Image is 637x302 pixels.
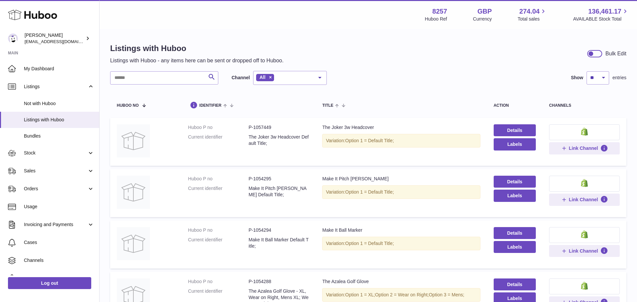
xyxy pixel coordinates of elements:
[494,176,536,188] a: Details
[322,237,480,250] div: Variation:
[569,145,598,151] span: Link Channel
[549,245,620,257] button: Link Channel
[248,185,309,198] dd: Make It Pitch [PERSON_NAME] Default Title;
[518,7,547,22] a: 274.04 Total sales
[24,257,94,264] span: Channels
[24,275,94,281] span: Settings
[494,227,536,239] a: Details
[432,7,447,16] strong: 8257
[549,142,620,154] button: Link Channel
[24,168,87,174] span: Sales
[188,237,248,249] dt: Current identifier
[581,179,588,187] img: shopify-small.png
[345,292,375,297] span: Option 1 = XL;
[569,248,598,254] span: Link Channel
[322,227,480,233] div: Make It Ball Marker
[188,278,248,285] dt: Huboo P no
[429,292,464,297] span: Option 3 = Mens;
[549,103,620,108] div: channels
[110,43,284,54] h1: Listings with Huboo
[494,124,536,136] a: Details
[605,50,626,57] div: Bulk Edit
[25,32,84,45] div: [PERSON_NAME]
[24,66,94,72] span: My Dashboard
[24,221,87,228] span: Invoicing and Payments
[322,134,480,148] div: Variation:
[232,75,250,81] label: Channel
[24,133,94,139] span: Bundles
[110,57,284,64] p: Listings with Huboo - any items here can be sent or dropped off to Huboo.
[473,16,492,22] div: Currency
[322,176,480,182] div: Make It Pitch [PERSON_NAME]
[322,278,480,285] div: The Azalea Golf Glove
[24,239,94,246] span: Cases
[8,33,18,43] img: internalAdmin-8257@internal.huboo.com
[248,227,309,233] dd: P-1054294
[24,204,94,210] span: Usage
[494,190,536,202] button: Labels
[322,185,480,199] div: Variation:
[569,197,598,203] span: Link Channel
[494,241,536,253] button: Labels
[188,176,248,182] dt: Huboo P no
[494,103,536,108] div: action
[117,176,150,209] img: Make It Pitch Mark Repairer
[581,282,588,290] img: shopify-small.png
[117,124,150,157] img: The Joker 3w Headcover
[573,16,629,22] span: AVAILABLE Stock Total
[24,117,94,123] span: Listings with Huboo
[248,176,309,182] dd: P-1054295
[322,124,480,131] div: The Joker 3w Headcover
[117,227,150,260] img: Make It Ball Marker
[581,128,588,136] img: shopify-small.png
[248,237,309,249] dd: Make It Ball Marker Default Title;
[612,75,626,81] span: entries
[494,278,536,290] a: Details
[24,186,87,192] span: Orders
[345,189,394,195] span: Option 1 = Default Title;
[519,7,539,16] span: 274.04
[248,278,309,285] dd: P-1054288
[573,7,629,22] a: 136,461.17 AVAILABLE Stock Total
[24,84,87,90] span: Listings
[518,16,547,22] span: Total sales
[425,16,447,22] div: Huboo Ref
[345,241,394,246] span: Option 1 = Default Title;
[345,138,394,143] span: Option 1 = Default Title;
[199,103,222,108] span: identifier
[248,134,309,147] dd: The Joker 3w Headcover Default Title;
[188,185,248,198] dt: Current identifier
[117,103,139,108] span: Huboo no
[8,277,91,289] a: Log out
[549,194,620,206] button: Link Channel
[25,39,98,44] span: [EMAIL_ADDRESS][DOMAIN_NAME]
[259,75,265,80] span: All
[571,75,583,81] label: Show
[581,230,588,238] img: shopify-small.png
[24,100,94,107] span: Not with Huboo
[477,7,492,16] strong: GBP
[375,292,429,297] span: Option 2 = Wear on Right;
[494,138,536,150] button: Labels
[24,150,87,156] span: Stock
[188,134,248,147] dt: Current identifier
[248,124,309,131] dd: P-1057449
[188,227,248,233] dt: Huboo P no
[322,103,333,108] span: title
[188,124,248,131] dt: Huboo P no
[588,7,621,16] span: 136,461.17
[322,288,480,302] div: Variation:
